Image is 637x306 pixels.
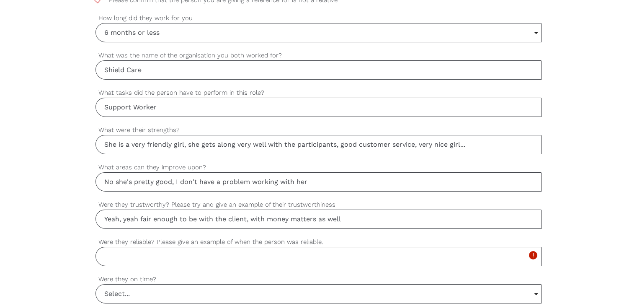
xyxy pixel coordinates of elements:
label: What areas can they improve upon? [95,163,542,172]
label: Were they reliable? Please give an example of when the person was reliable. [95,237,542,247]
label: What was the name of the organisation you both worked for? [95,51,542,60]
label: How long did they work for you [95,13,542,23]
i: error [528,250,538,260]
label: What tasks did the person have to perform in this role? [95,88,542,98]
label: Were they trustworthy? Please try and give an example of their trustworthiness [95,200,542,210]
label: What were their strengths? [95,125,542,135]
label: Were they on time? [95,275,542,284]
